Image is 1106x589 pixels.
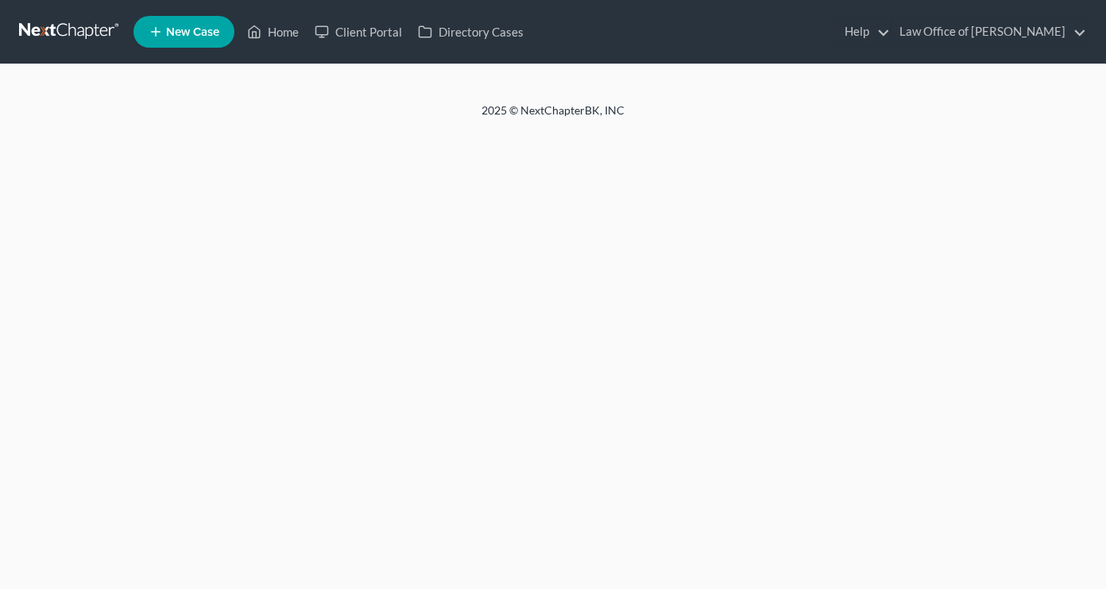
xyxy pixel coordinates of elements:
a: Law Office of [PERSON_NAME] [891,17,1086,46]
a: Help [837,17,890,46]
a: Home [239,17,307,46]
a: Client Portal [307,17,410,46]
new-legal-case-button: New Case [133,16,234,48]
a: Directory Cases [410,17,532,46]
div: 2025 © NextChapterBK, INC [100,103,1006,131]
